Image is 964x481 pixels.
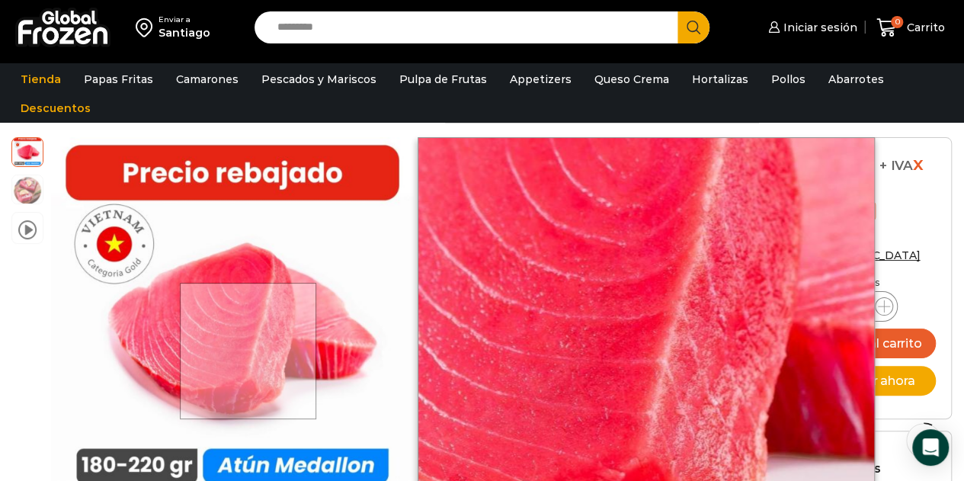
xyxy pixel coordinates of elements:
[168,65,246,94] a: Camarones
[159,25,210,40] div: Santiago
[12,136,43,166] span: atun medallon
[903,20,945,35] span: Carrito
[136,14,159,40] img: address-field-icon.svg
[891,16,903,28] span: 0
[13,65,69,94] a: Tienda
[12,175,43,206] span: foto plato atun
[159,14,210,25] div: Enviar a
[587,65,677,94] a: Queso Crema
[879,158,913,173] span: + IVA
[13,94,98,123] a: Descuentos
[912,429,949,466] div: Open Intercom Messenger
[764,65,813,94] a: Pollos
[764,12,857,43] a: Iniciar sesión
[821,65,892,94] a: Abarrotes
[873,10,949,46] a: 0 Carrito
[502,65,579,94] a: Appetizers
[392,65,495,94] a: Pulpa de Frutas
[677,11,709,43] button: Search button
[76,65,161,94] a: Papas Fritas
[780,20,857,35] span: Iniciar sesión
[254,65,384,94] a: Pescados y Mariscos
[684,65,756,94] a: Hortalizas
